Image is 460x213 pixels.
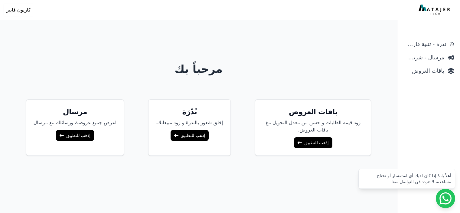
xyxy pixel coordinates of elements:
span: ندرة - تنبية قارب علي النفاذ [403,40,446,48]
img: MatajerTech Logo [419,5,452,15]
h5: نُدْرَة [156,107,223,117]
p: إخلق شعور بالندرة و زود مبيعاتك. [156,119,223,126]
p: زود قيمة الطلبات و حسن من معدل التحويل مغ باقات العروض. [263,119,364,134]
button: كاربون فايبر [4,4,33,16]
a: إذهب للتطبيق [171,130,209,141]
div: أهلاً بك! إذا كان لديك أي استفسار أو تحتاج مساعدة، لا تتردد في التواصل معنا [362,173,451,185]
h5: باقات العروض [263,107,364,117]
a: إذهب للتطبيق [294,137,332,148]
h1: مرحباً بك [5,63,392,75]
p: اعرض جميع عروضك ورسائلك مع مرسال [34,119,117,126]
h5: مرسال [34,107,117,117]
span: كاربون فايبر [6,6,31,14]
span: مرسال - شريط دعاية [403,53,444,62]
span: باقات العروض [403,67,444,75]
a: إذهب للتطبيق [56,130,94,141]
